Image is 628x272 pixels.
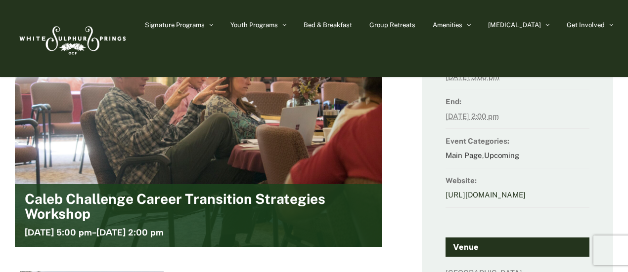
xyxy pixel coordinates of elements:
abbr: 2025-11-09 [446,112,499,120]
span: Bed & Breakfast [304,22,352,28]
dd: , [446,148,589,168]
dt: Website: [446,173,589,188]
span: [DATE] 5:00 pm [25,227,92,238]
a: Upcoming [484,151,519,159]
h4: Venue [446,237,589,257]
abbr: 2025-11-07 [446,73,499,81]
span: Youth Programs [230,22,278,28]
span: [MEDICAL_DATA] [488,22,541,28]
a: Main Page [446,151,482,159]
a: [URL][DOMAIN_NAME] [446,191,526,199]
h2: Caleb Challenge Career Transition Strategies Workshop [25,192,372,226]
span: Amenities [433,22,462,28]
dt: End: [446,94,589,109]
span: [DATE] 2:00 pm [96,227,164,238]
span: Get Involved [567,22,605,28]
img: White Sulphur Springs Logo [15,15,129,62]
dt: Event Categories: [446,134,589,148]
h3: - [25,226,164,239]
span: Group Retreats [369,22,415,28]
span: Signature Programs [145,22,205,28]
